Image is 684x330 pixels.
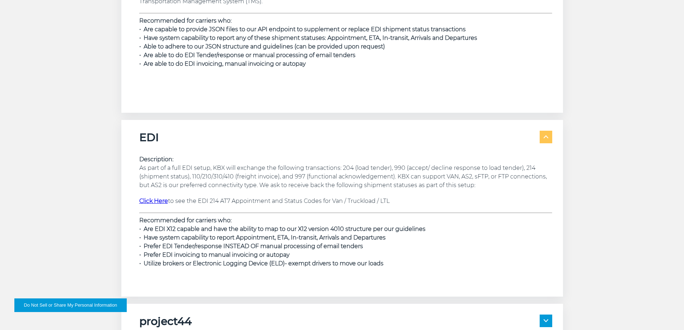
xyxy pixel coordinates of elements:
span: • Are EDI X12 capable and have the ability to map to our X12 version 4010 structure per our guide... [139,226,425,232]
button: Do Not Sell or Share My Personal Information [14,298,127,312]
img: arrow [544,319,548,322]
strong: Recommended for carriers who: [139,217,232,224]
span: • Are capable to provide JSON files to our API endpoint to supplement or replace EDI shipment sta... [139,26,466,33]
span: • Prefer EDI invoicing to manual invoicing or autopay [139,251,289,258]
strong: Recommended for carriers who: [139,17,232,24]
strong: Description: [139,156,173,163]
span: • Utilize brokers or Electronic Logging Device (ELD)- exempt drivers to move our loads [139,260,383,267]
span: • Are able to do EDI Tender/response or manual processing of email tenders [139,52,355,59]
a: Click Here [139,197,168,204]
span: • Have system capability to report Appointment, ETA, In-transit, Arrivals and Departures [139,234,386,241]
span: • Have system capability to report any of these shipment statuses: Appointment, ETA, In-transit, ... [139,34,477,41]
span: • Are able to do EDI invoicing, manual invoicing or autopay [139,60,306,67]
span: • Able to adhere to our JSON structure and guidelines (can be provided upon request) [139,43,385,50]
h5: EDI [139,131,159,144]
h5: project44 [139,315,192,328]
img: arrow [544,135,548,138]
span: • Prefer EDI Tender/response INSTEAD OF manual processing of email tenders [139,243,363,250]
p: to see the EDI 214 AT7 Appointment and Status Codes for Van / Truckload / LTL [139,197,552,205]
p: As part of a full EDI setup, KBX will exchange the following transactions: 204 (load tender), 990... [139,155,552,190]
